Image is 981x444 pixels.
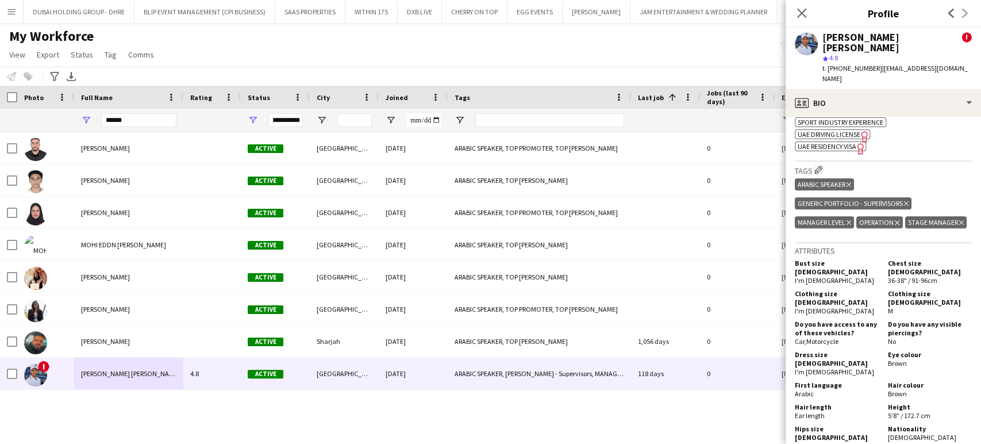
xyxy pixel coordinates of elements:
[24,1,134,23] button: DUBAI HOLDING GROUP - DHRE
[310,164,379,196] div: [GEOGRAPHIC_DATA]
[24,299,47,322] img: reem yasser
[379,197,448,228] div: [DATE]
[795,246,972,256] h3: Attributes
[81,115,91,125] button: Open Filter Menu
[310,293,379,325] div: [GEOGRAPHIC_DATA]
[961,32,972,43] span: !
[124,47,159,62] a: Comms
[398,1,442,23] button: DXB LIVE
[24,235,47,258] img: MOHI EDDN YASSER
[386,115,396,125] button: Open Filter Menu
[507,1,563,23] button: EGG EVENTS
[795,403,879,411] h5: Hair length
[448,132,631,164] div: ARABIC SPEAKER, TOP PROMOTER, TOP [PERSON_NAME]
[905,216,967,228] div: STAGE MANAGER
[777,1,832,23] button: EVOLUTION
[102,113,176,127] input: Full Name Filter Input
[105,49,117,60] span: Tag
[888,389,907,398] span: Brown
[795,411,825,420] span: Ear length
[248,144,283,153] span: Active
[888,381,972,389] h5: Hair colour
[317,115,327,125] button: Open Filter Menu
[795,389,814,398] span: Arabic
[81,144,130,152] span: [PERSON_NAME]
[775,197,901,228] div: [EMAIL_ADDRESS][DOMAIN_NAME]
[448,197,631,228] div: ARABIC SPEAKER, TOP PROMOTER, TOP [PERSON_NAME]
[795,350,879,368] h5: Dress size [DEMOGRAPHIC_DATA]
[775,164,901,196] div: [EMAIL_ADDRESS][DOMAIN_NAME]
[5,47,30,62] a: View
[81,240,166,249] span: MOHI EDDN [PERSON_NAME]
[71,49,93,60] span: Status
[183,358,241,389] div: 4.8
[700,261,775,293] div: 0
[775,293,901,325] div: [EMAIL_ADDRESS][DOMAIN_NAME]
[563,1,630,23] button: [PERSON_NAME]
[856,216,902,228] div: OPERATION
[888,403,972,411] h5: Height
[9,28,94,45] span: My Workforce
[248,177,283,185] span: Active
[888,259,972,276] h5: Chest size [DEMOGRAPHIC_DATA]
[24,138,47,161] img: Karim Yasser
[806,337,838,346] span: Motorcycle
[66,47,98,62] a: Status
[248,209,283,217] span: Active
[81,176,130,185] span: [PERSON_NAME]
[786,89,981,117] div: Bio
[798,130,860,139] span: UAE Driving License
[81,208,130,217] span: [PERSON_NAME]
[24,331,47,354] img: Ammar Yasser
[775,132,901,164] div: [EMAIL_ADDRESS][DOMAIN_NAME]
[888,289,972,307] h5: Clothing size [DEMOGRAPHIC_DATA]
[379,261,448,293] div: [DATE]
[795,368,874,376] span: I'm [DEMOGRAPHIC_DATA]
[379,164,448,196] div: [DATE]
[248,273,283,282] span: Active
[829,53,838,62] span: 4.8
[406,113,441,127] input: Joined Filter Input
[38,361,49,372] span: !
[775,229,901,261] div: [EMAIL_ADDRESS][DOMAIN_NAME]
[795,276,874,285] span: I'm [DEMOGRAPHIC_DATA]
[888,433,956,442] span: [DEMOGRAPHIC_DATA]
[775,358,901,389] div: [EMAIL_ADDRESS][DOMAIN_NAME]
[248,241,283,250] span: Active
[782,93,800,102] span: Email
[448,326,631,357] div: ARABIC SPEAKER, TOP [PERSON_NAME]
[248,370,283,378] span: Active
[248,338,283,346] span: Active
[24,170,47,193] img: Karim Yasser
[37,49,59,60] span: Export
[455,93,470,102] span: Tags
[782,115,792,125] button: Open Filter Menu
[795,216,854,228] div: MANAGER LEVEL
[822,32,961,53] div: [PERSON_NAME] [PERSON_NAME]
[638,93,664,102] span: Last job
[795,381,879,389] h5: First language
[100,47,121,62] a: Tag
[310,261,379,293] div: [GEOGRAPHIC_DATA]
[700,164,775,196] div: 0
[631,358,700,389] div: 118 days
[24,202,47,225] img: Mena Yasser
[9,49,25,60] span: View
[448,293,631,325] div: ARABIC SPEAKER, TOP PROMOTER, TOP [PERSON_NAME]
[81,93,113,102] span: Full Name
[128,49,154,60] span: Comms
[248,305,283,314] span: Active
[630,1,777,23] button: JAM ENTERTAINMENT & WEDDING PLANNER
[700,293,775,325] div: 0
[81,369,180,378] span: [PERSON_NAME] [PERSON_NAME]
[707,89,754,106] span: Jobs (last 90 days)
[888,337,896,346] span: No
[700,358,775,389] div: 0
[775,261,901,293] div: [EMAIL_ADDRESS][DOMAIN_NAME]
[700,132,775,164] div: 0
[379,132,448,164] div: [DATE]
[310,358,379,389] div: [GEOGRAPHIC_DATA]
[310,197,379,228] div: [GEOGRAPHIC_DATA]
[442,1,507,23] button: CHERRY ON TOP
[888,307,893,315] span: M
